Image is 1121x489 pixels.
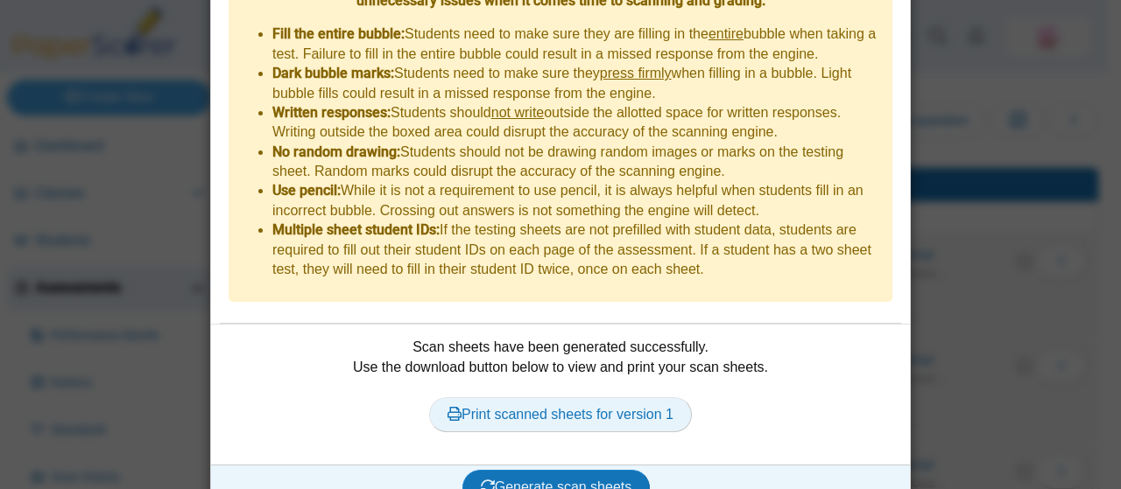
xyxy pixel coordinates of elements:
b: No random drawing: [272,143,400,160]
u: not write [491,105,544,120]
b: Dark bubble marks: [272,65,394,81]
li: Students need to make sure they when filling in a bubble. Light bubble fills could result in a mi... [272,64,884,103]
a: Print scanned sheets for version 1 [429,397,692,432]
u: press firmly [600,66,672,80]
li: Students should not be drawing random images or marks on the testing sheet. Random marks could di... [272,143,884,182]
div: Scan sheets have been generated successfully. Use the download button below to view and print you... [220,338,901,451]
b: Written responses: [272,104,391,121]
b: Use pencil: [272,182,341,199]
li: Students should outside the allotted space for written responses. Writing outside the boxed area ... [272,103,884,143]
b: Fill the entire bubble: [272,25,405,42]
b: Multiple sheet student IDs: [272,221,440,238]
li: While it is not a requirement to use pencil, it is always helpful when students fill in an incorr... [272,181,884,220]
li: If the testing sheets are not prefilled with student data, students are required to fill out thei... [272,220,884,279]
li: Students need to make sure they are filling in the bubble when taking a test. Failure to fill in ... [272,24,884,64]
u: entire [709,26,744,41]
